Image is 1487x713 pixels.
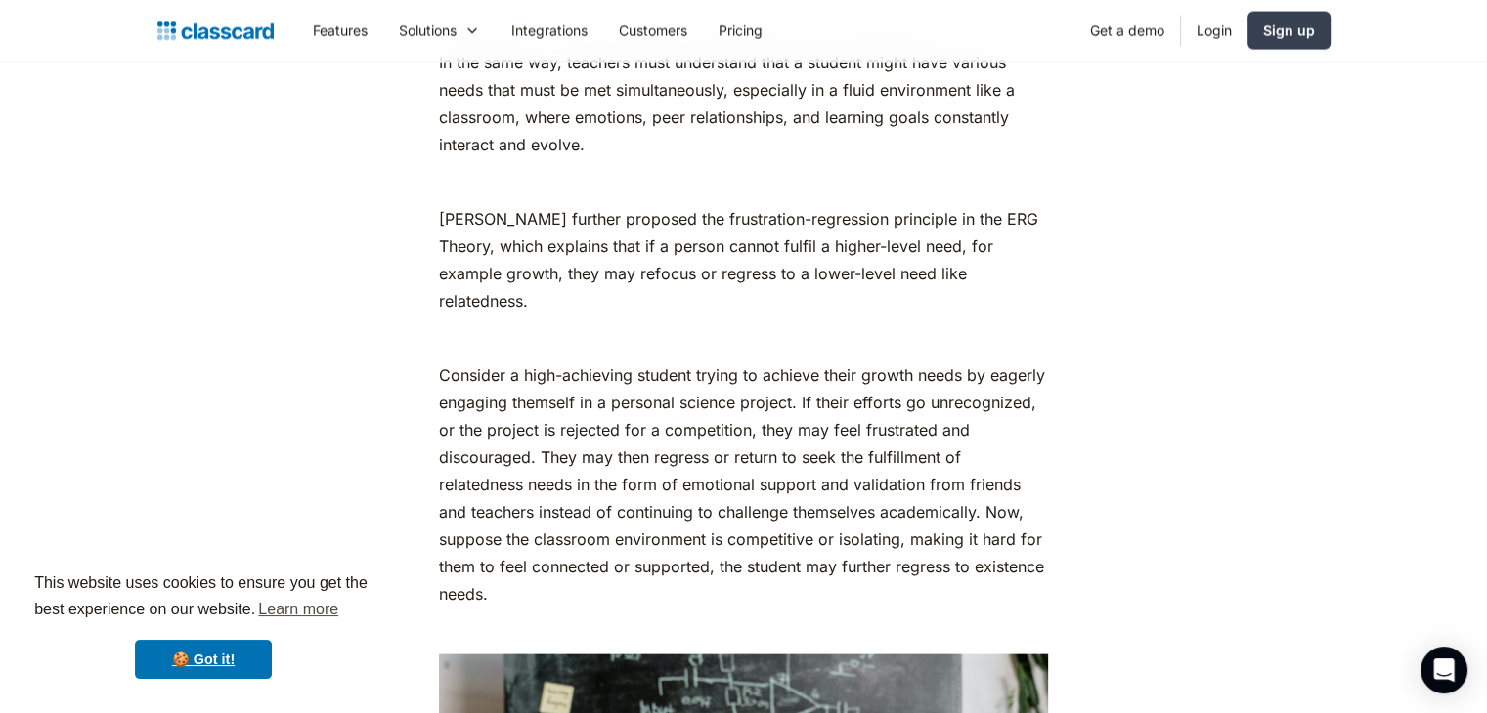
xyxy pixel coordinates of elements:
[157,18,274,45] a: home
[439,617,1048,645] p: ‍
[439,205,1048,315] p: [PERSON_NAME] further proposed the frustration-regression principle in the ERG Theory, which expl...
[1421,647,1467,693] div: Open Intercom Messenger
[135,640,272,679] a: dismiss cookie message
[297,9,383,53] a: Features
[16,553,391,697] div: cookieconsent
[439,168,1048,195] p: ‍
[255,595,341,624] a: learn more about cookies
[439,324,1048,352] p: ‍
[496,9,603,53] a: Integrations
[1181,9,1247,53] a: Login
[1263,21,1315,41] div: Sign up
[34,571,372,624] span: This website uses cookies to ensure you get the best experience on our website.
[399,21,457,41] div: Solutions
[1074,9,1180,53] a: Get a demo
[1247,12,1331,50] a: Sign up
[439,361,1048,608] p: Consider a high-achieving student trying to achieve their growth needs by eagerly engaging themse...
[603,9,703,53] a: Customers
[383,9,496,53] div: Solutions
[439,49,1048,158] p: In the same way, teachers must understand that a student might have various needs that must be me...
[703,9,778,53] a: Pricing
